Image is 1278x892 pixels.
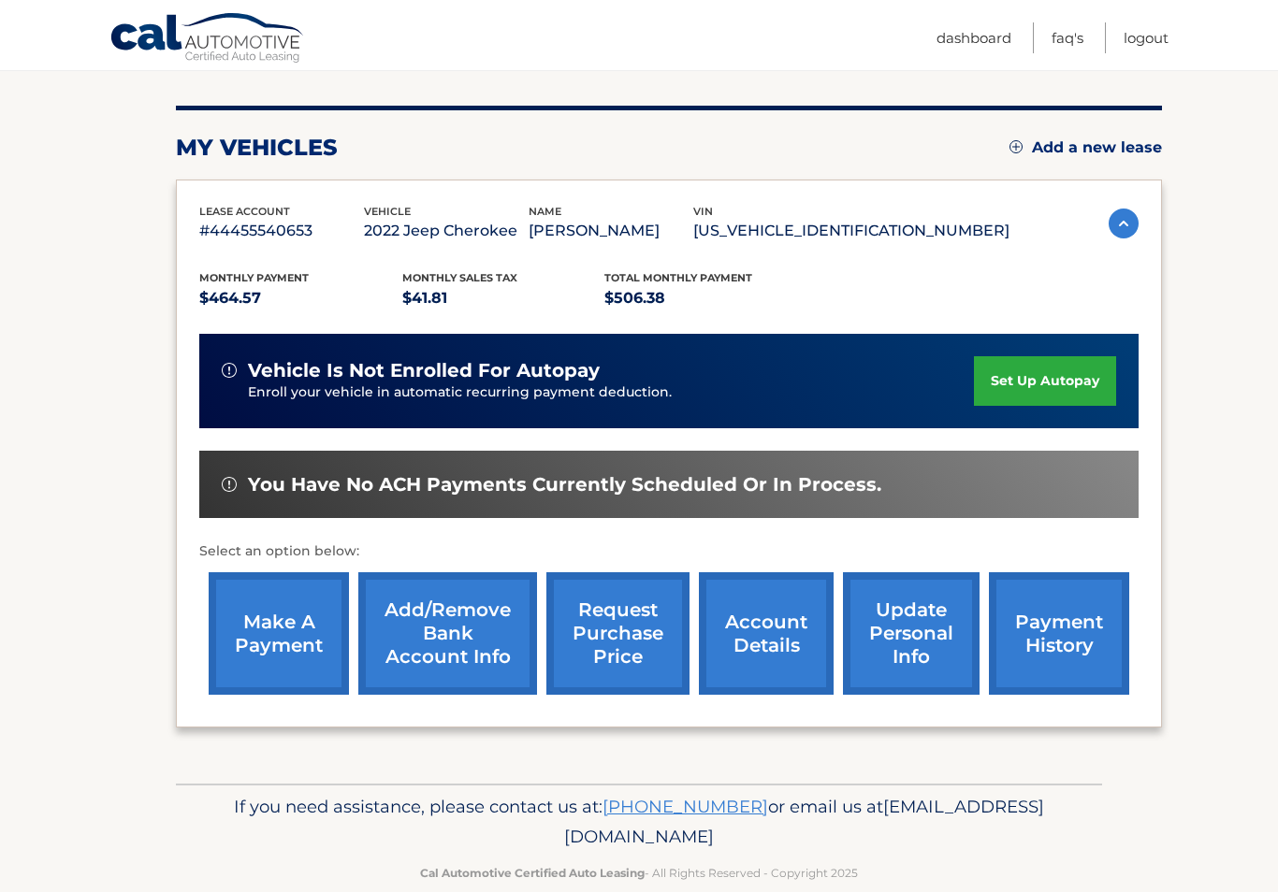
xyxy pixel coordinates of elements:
p: - All Rights Reserved - Copyright 2025 [188,863,1090,883]
p: If you need assistance, please contact us at: or email us at [188,792,1090,852]
a: payment history [989,572,1129,695]
a: Dashboard [937,22,1011,53]
img: add.svg [1009,140,1023,153]
a: update personal info [843,572,980,695]
p: Select an option below: [199,540,1139,563]
span: Total Monthly Payment [604,271,752,284]
span: [EMAIL_ADDRESS][DOMAIN_NAME] [564,796,1044,847]
p: #44455540653 [199,218,364,244]
span: Monthly Payment [199,271,309,284]
a: make a payment [209,572,349,695]
span: lease account [199,205,290,218]
p: $506.38 [604,285,807,311]
a: [PHONE_NUMBER] [603,796,768,817]
p: [US_VEHICLE_IDENTIFICATION_NUMBER] [693,218,1009,244]
img: alert-white.svg [222,477,237,492]
span: You have no ACH payments currently scheduled or in process. [248,473,881,496]
p: 2022 Jeep Cherokee [364,218,529,244]
p: [PERSON_NAME] [529,218,693,244]
strong: Cal Automotive Certified Auto Leasing [420,866,645,880]
span: vin [693,205,713,218]
a: Cal Automotive [109,12,306,66]
a: set up autopay [974,356,1116,406]
span: name [529,205,561,218]
span: vehicle is not enrolled for autopay [248,359,600,382]
a: account details [699,572,834,695]
a: Logout [1124,22,1169,53]
p: $41.81 [402,285,605,311]
a: request purchase price [546,572,690,695]
a: Add/Remove bank account info [358,572,537,695]
img: alert-white.svg [222,363,237,378]
p: $464.57 [199,285,402,311]
h2: my vehicles [176,134,338,162]
span: Monthly sales Tax [402,271,517,284]
a: Add a new lease [1009,138,1162,157]
p: Enroll your vehicle in automatic recurring payment deduction. [248,382,974,403]
img: accordion-active.svg [1109,209,1139,238]
a: FAQ's [1052,22,1083,53]
span: vehicle [364,205,411,218]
